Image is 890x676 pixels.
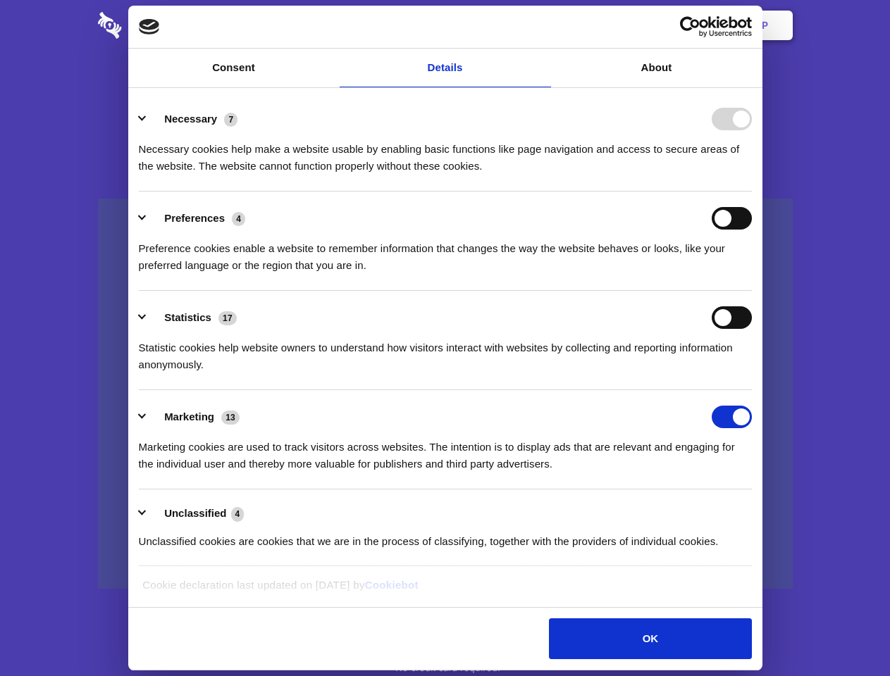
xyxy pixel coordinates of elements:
img: logo [139,19,160,35]
button: Unclassified (4) [139,505,253,522]
button: Necessary (7) [139,108,247,130]
h4: Auto-redaction of sensitive data, encrypted data sharing and self-destructing private chats. Shar... [98,128,793,175]
div: Preference cookies enable a website to remember information that changes the way the website beha... [139,230,752,274]
span: 13 [221,411,240,425]
iframe: Drift Widget Chat Controller [820,606,873,659]
div: Unclassified cookies are cookies that we are in the process of classifying, together with the pro... [139,522,752,550]
a: Usercentrics Cookiebot - opens in a new window [629,16,752,37]
a: Contact [571,4,636,47]
label: Statistics [164,311,211,323]
label: Marketing [164,411,214,423]
button: Marketing (13) [139,406,249,428]
a: Consent [128,49,340,87]
span: 7 [224,113,237,127]
button: OK [549,618,751,659]
img: logo-wordmark-white-trans-d4663122ce5f474addd5e946df7df03e33cb6a1c49d2221995e7729f52c070b2.svg [98,12,218,39]
a: Wistia video thumbnail [98,199,793,589]
a: Details [340,49,551,87]
div: Necessary cookies help make a website usable by enabling basic functions like page navigation and... [139,130,752,175]
label: Preferences [164,212,225,224]
span: 17 [218,311,237,325]
span: 4 [232,212,245,226]
label: Necessary [164,113,217,125]
div: Marketing cookies are used to track visitors across websites. The intention is to display ads tha... [139,428,752,472]
h1: Eliminate Slack Data Loss. [98,63,793,114]
a: Login [639,4,700,47]
button: Statistics (17) [139,306,246,329]
a: Pricing [414,4,475,47]
span: 4 [231,507,245,521]
button: Preferences (4) [139,207,254,230]
a: Cookiebot [365,579,419,591]
a: About [551,49,762,87]
div: Statistic cookies help website owners to understand how visitors interact with websites by collec... [139,329,752,373]
div: Cookie declaration last updated on [DATE] by [132,577,758,604]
